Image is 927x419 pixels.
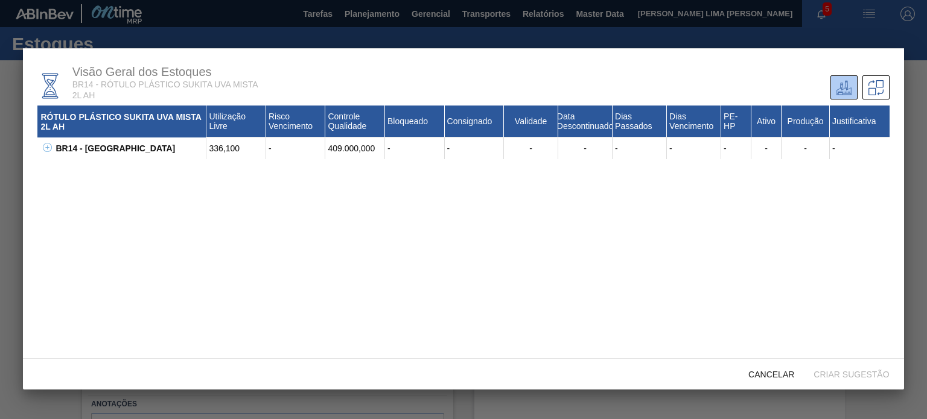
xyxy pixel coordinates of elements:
div: Ativo [751,106,782,137]
div: - [667,137,721,159]
div: - [504,137,558,159]
div: Bloqueado [385,106,445,137]
div: Data Descontinuado [558,106,613,137]
span: Cancelar [739,370,804,379]
div: 336,100 [206,137,266,159]
div: BR14 - [GEOGRAPHIC_DATA] [53,137,206,159]
div: RÓTULO PLÁSTICO SUKITA UVA MISTA 2L AH [37,106,206,137]
span: BR14 - RÓTULO PLÁSTICO SUKITA UVA MISTA 2L AH [72,80,258,100]
button: Criar sugestão [804,363,899,385]
div: Unidade Atual/ Unidades [830,75,858,99]
div: 409.000,000 [325,137,385,159]
div: Risco Vencimento [266,106,326,137]
div: Dias Vencimento [667,106,721,137]
div: - [558,137,613,159]
div: - [266,137,326,159]
div: - [830,137,890,159]
div: - [613,137,667,159]
button: Cancelar [739,363,804,385]
div: - [445,137,505,159]
div: Produção [782,106,830,137]
div: - [751,137,782,159]
div: - [782,137,830,159]
div: Utilização Livre [206,106,266,137]
div: - [385,137,445,159]
span: Visão Geral dos Estoques [72,65,212,78]
div: - [721,137,751,159]
div: Dias Passados [613,106,667,137]
div: Sugestões de Trasferência [862,75,890,99]
div: Validade [504,106,558,137]
div: Justificativa [830,106,890,137]
div: Controle Qualidade [325,106,385,137]
div: Consignado [445,106,505,137]
div: PE-HP [721,106,751,137]
span: Criar sugestão [804,370,899,379]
